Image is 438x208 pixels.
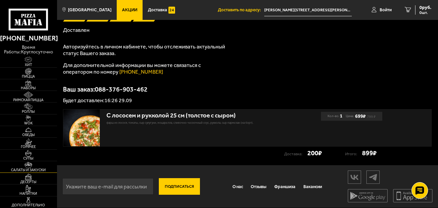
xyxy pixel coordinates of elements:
span: 0 руб. [419,5,431,10]
input: Ваш адрес доставки [264,4,352,16]
span: Доставка [148,8,167,12]
a: Франшиза [270,179,299,194]
span: 0 шт. [419,11,431,15]
span: Акции [122,8,137,12]
strong: 200 ₽ [307,149,322,157]
p: Доставлен [63,28,432,33]
b: 1 [340,112,343,120]
input: Укажите ваш e-mail для рассылки [62,178,154,195]
img: 15daf4d41897b9f0e9f617042186c801.svg [168,7,175,14]
p: фарш из лосося, томаты, сыр сулугуни, моцарелла, сливочно-чесночный соус, руккола, сыр пармезан (... [106,121,279,125]
img: tg [367,172,379,183]
div: С лососем и рукколой 25 см (толстое с сыром) [106,112,279,119]
a: О нас [228,179,247,194]
a: Вакансии [299,179,326,194]
p: Доставка: [284,150,307,158]
p: Итого: [345,150,362,158]
button: Подписаться [159,178,200,195]
a: [PHONE_NUMBER] [119,69,163,75]
span: Доставить по адресу: [218,8,264,12]
a: Отзывы [247,179,271,194]
b: 699 ₽ [355,113,366,119]
p: Авторизуйтесь в личном кабинете, чтобы отслеживать актуальный статус Вашего заказа. [63,43,229,57]
p: Ваш заказ: 088-376-903-462 [63,86,432,93]
p: Для дополнительной информации вы можете связаться с оператором по номеру [63,62,229,75]
s: 799 ₽ [367,115,376,118]
span: [GEOGRAPHIC_DATA] [68,8,111,12]
span: Цена: [346,112,354,120]
p: Будет доставлен: 16:26 29.09 [63,98,432,103]
strong: 899 ₽ [362,149,377,157]
div: Кол-во: [328,112,343,120]
span: Войти [380,8,392,12]
img: vk [348,172,361,183]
